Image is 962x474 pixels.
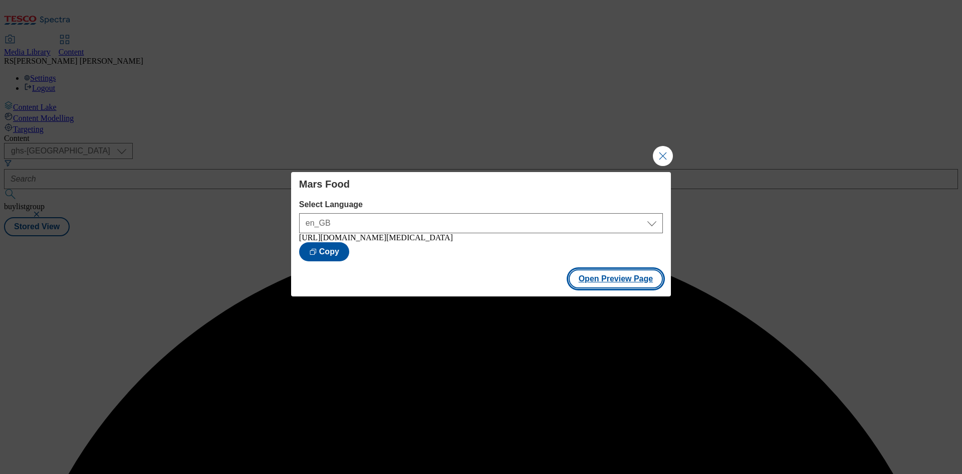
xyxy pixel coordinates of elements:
label: Select Language [299,200,663,209]
div: Modal [291,172,671,296]
button: Copy [299,242,349,261]
button: Open Preview Page [569,269,663,288]
div: [URL][DOMAIN_NAME][MEDICAL_DATA] [299,233,663,242]
button: Close Modal [653,146,673,166]
h4: Mars Food [299,178,663,190]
